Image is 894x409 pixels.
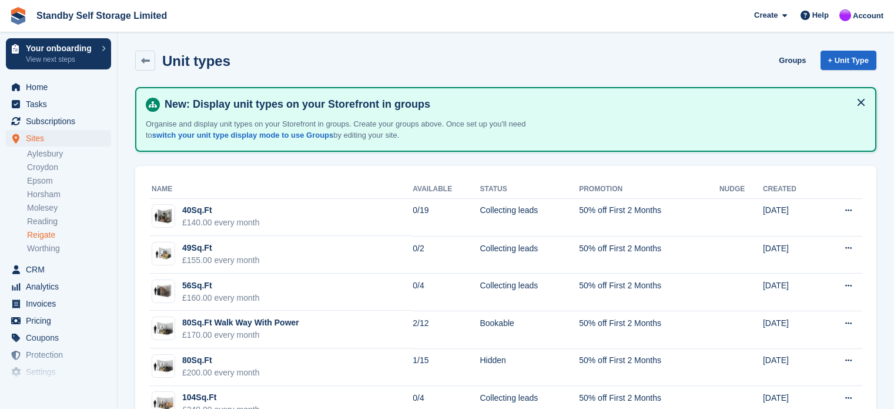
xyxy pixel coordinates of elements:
[6,79,111,95] a: menu
[719,180,763,199] th: Nudge
[32,6,172,25] a: Standby Self Storage Limited
[413,180,480,199] th: Available
[821,51,876,70] a: + Unit Type
[152,282,175,300] img: 56sqft.jpg
[182,242,260,254] div: 49Sq.Ft
[152,358,175,375] img: 75-sqft-unit.jpg
[26,364,96,380] span: Settings
[763,348,821,386] td: [DATE]
[763,198,821,236] td: [DATE]
[413,274,480,311] td: 0/4
[763,311,821,348] td: [DATE]
[182,217,260,229] div: £140.00 every month
[149,180,413,199] th: Name
[27,202,111,214] a: Molesey
[182,204,260,217] div: 40Sq.Ft
[6,113,111,129] a: menu
[27,175,111,187] a: Epsom
[162,53,230,69] h2: Unit types
[27,189,111,200] a: Horsham
[26,79,96,95] span: Home
[413,348,480,386] td: 1/15
[6,312,111,329] a: menu
[480,236,579,274] td: Collecting leads
[853,10,883,22] span: Account
[182,367,260,379] div: £200.00 every month
[152,208,175,225] img: 40-sqft-unit.jpg
[152,131,333,139] a: switch your unit type display mode to use Groups
[27,230,111,241] a: Reigate
[480,180,579,199] th: Status
[27,243,111,254] a: Worthing
[774,51,811,70] a: Groups
[152,245,175,262] img: 50-sqft-unit.jpg
[182,354,260,367] div: 80Sq.Ft
[6,295,111,312] a: menu
[812,9,829,21] span: Help
[579,348,719,386] td: 50% off First 2 Months
[579,236,719,274] td: 50% off First 2 Months
[26,278,96,295] span: Analytics
[6,347,111,363] a: menu
[26,96,96,112] span: Tasks
[27,148,111,159] a: Aylesbury
[6,278,111,295] a: menu
[26,347,96,363] span: Protection
[152,320,175,337] img: 75-sqft-unit.jpg
[413,311,480,348] td: 2/12
[413,236,480,274] td: 0/2
[182,329,299,341] div: £170.00 every month
[6,130,111,147] a: menu
[182,317,299,329] div: 80Sq.Ft Walk Way With Power
[480,198,579,236] td: Collecting leads
[26,54,96,65] p: View next steps
[480,274,579,311] td: Collecting leads
[6,261,111,278] a: menu
[579,180,719,199] th: Promotion
[26,312,96,329] span: Pricing
[26,261,96,278] span: CRM
[182,391,260,404] div: 104Sq.Ft
[182,280,260,292] div: 56Sq.Ft
[6,330,111,346] a: menu
[6,364,111,380] a: menu
[480,348,579,386] td: Hidden
[146,118,557,141] p: Organise and display unit types on your Storefront in groups. Create your groups above. Once set ...
[754,9,778,21] span: Create
[579,274,719,311] td: 50% off First 2 Months
[480,311,579,348] td: Bookable
[579,198,719,236] td: 50% off First 2 Months
[182,254,260,267] div: £155.00 every month
[27,216,111,227] a: Reading
[763,274,821,311] td: [DATE]
[26,295,96,312] span: Invoices
[839,9,851,21] img: Sue Ford
[6,96,111,112] a: menu
[413,198,480,236] td: 0/19
[6,38,111,69] a: Your onboarding View next steps
[26,330,96,346] span: Coupons
[26,381,96,397] span: Capital
[763,180,821,199] th: Created
[26,44,96,52] p: Your onboarding
[26,130,96,147] span: Sites
[26,113,96,129] span: Subscriptions
[6,381,111,397] a: menu
[160,98,866,111] h4: New: Display unit types on your Storefront in groups
[182,292,260,304] div: £160.00 every month
[27,162,111,173] a: Croydon
[9,7,27,25] img: stora-icon-8386f47178a22dfd0bd8f6a31ec36ba5ce8667c1dd55bd0f319d3a0aa187defe.svg
[763,236,821,274] td: [DATE]
[579,311,719,348] td: 50% off First 2 Months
